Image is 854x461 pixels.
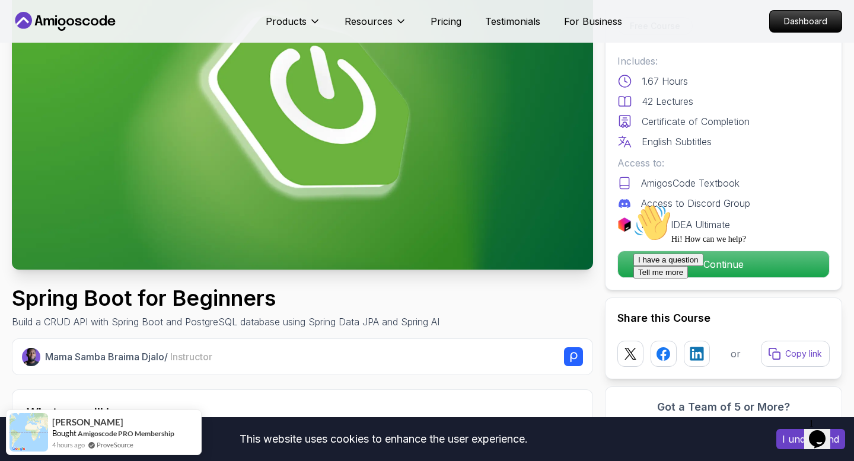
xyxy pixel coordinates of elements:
[564,14,622,28] a: For Business
[5,67,59,79] button: Tell me more
[52,440,85,450] span: 4 hours ago
[642,135,712,149] p: English Subtitles
[266,14,321,38] button: Products
[12,315,439,329] p: Build a CRUD API with Spring Boot and PostgreSQL database using Spring Data JPA and Spring AI
[776,429,845,449] button: Accept cookies
[45,350,212,364] p: Mama Samba Braima Djalo /
[5,5,218,79] div: 👋Hi! How can we help?I have a questionTell me more
[22,348,40,366] img: Nelson Djalo
[97,440,133,450] a: ProveSource
[618,251,829,277] p: Continue
[641,176,740,190] p: AmigosCode Textbook
[804,414,842,449] iframe: chat widget
[9,413,48,452] img: provesource social proof notification image
[78,429,174,438] a: Amigoscode PRO Membership
[52,428,77,438] span: Bought
[345,14,407,38] button: Resources
[5,55,75,67] button: I have a question
[769,10,842,33] a: Dashboard
[5,5,43,43] img: :wave:
[642,94,693,108] p: 42 Lectures
[642,114,750,129] p: Certificate of Completion
[5,36,117,44] span: Hi! How can we help?
[431,14,461,28] a: Pricing
[12,286,439,310] h1: Spring Boot for Beginners
[170,351,212,363] span: Instructor
[617,54,830,68] p: Includes:
[485,14,540,28] a: Testimonials
[642,74,688,88] p: 1.67 Hours
[27,404,578,421] h2: What you will learn
[9,426,759,452] div: This website uses cookies to enhance the user experience.
[617,310,830,326] h2: Share this Course
[641,196,750,210] p: Access to Discord Group
[770,11,842,32] p: Dashboard
[617,156,830,170] p: Access to:
[266,14,307,28] p: Products
[617,217,632,232] img: jetbrains logo
[629,199,842,408] iframe: chat widget
[617,251,830,278] button: Continue
[52,417,123,427] span: [PERSON_NAME]
[345,14,393,28] p: Resources
[617,399,830,415] h3: Got a Team of 5 or More?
